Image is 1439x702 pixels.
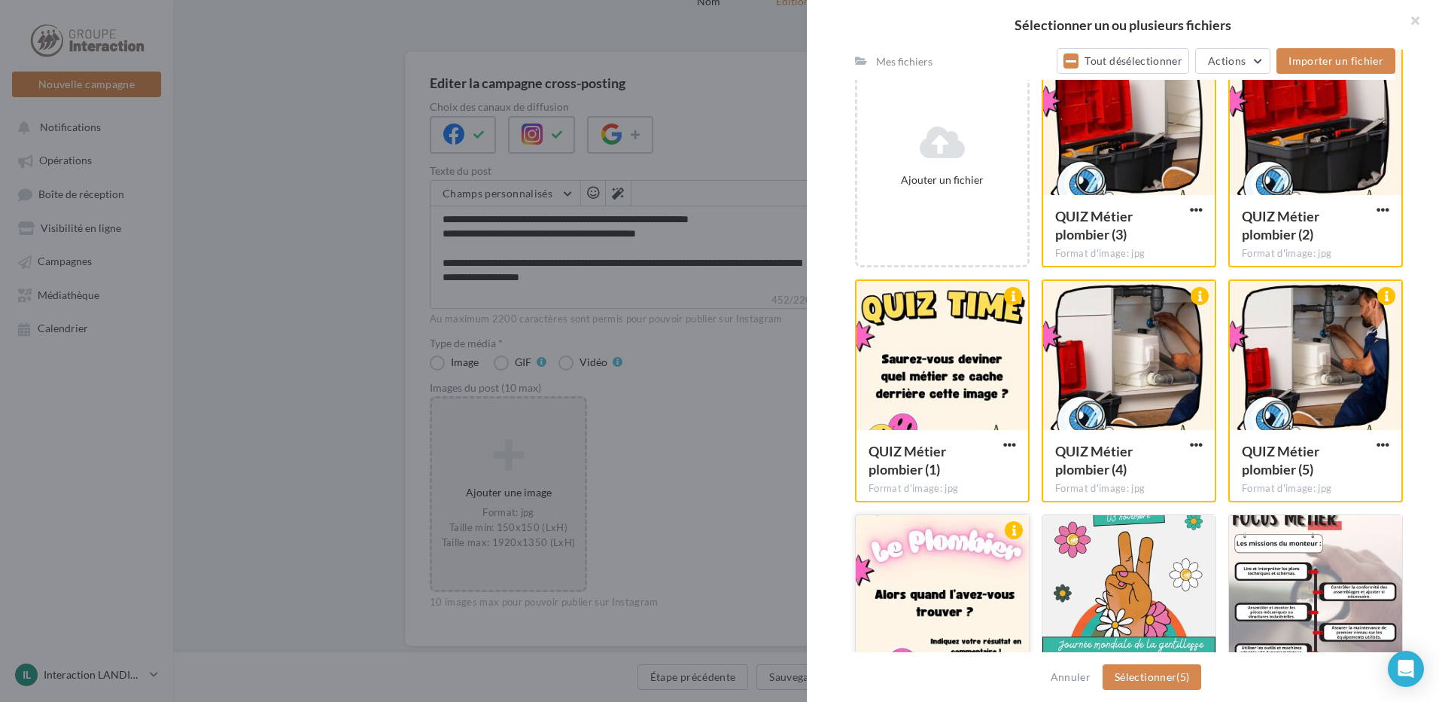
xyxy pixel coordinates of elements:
span: QUIZ Métier plombier (1) [869,443,946,478]
button: Importer un fichier [1276,48,1395,74]
span: (5) [1176,670,1189,683]
div: Mes fichiers [876,54,932,69]
button: Sélectionner(5) [1103,664,1201,690]
div: Format d'image: jpg [1242,482,1389,496]
h2: Sélectionner un ou plusieurs fichiers [831,18,1415,32]
span: Actions [1208,54,1246,67]
div: Ajouter un fichier [863,172,1021,188]
button: Actions [1195,48,1270,74]
div: Format d'image: jpg [869,482,1016,496]
span: QUIZ Métier plombier (4) [1055,443,1133,478]
button: Annuler [1045,668,1097,686]
div: Format d'image: jpg [1242,247,1389,261]
div: Open Intercom Messenger [1388,651,1424,687]
span: Importer un fichier [1288,54,1383,67]
div: Format d'image: jpg [1055,247,1203,261]
span: QUIZ Métier plombier (5) [1242,443,1319,478]
div: Format d'image: jpg [1055,482,1203,496]
span: QUIZ Métier plombier (2) [1242,208,1319,243]
button: Tout désélectionner [1057,48,1189,74]
span: QUIZ Métier plombier (3) [1055,208,1133,243]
